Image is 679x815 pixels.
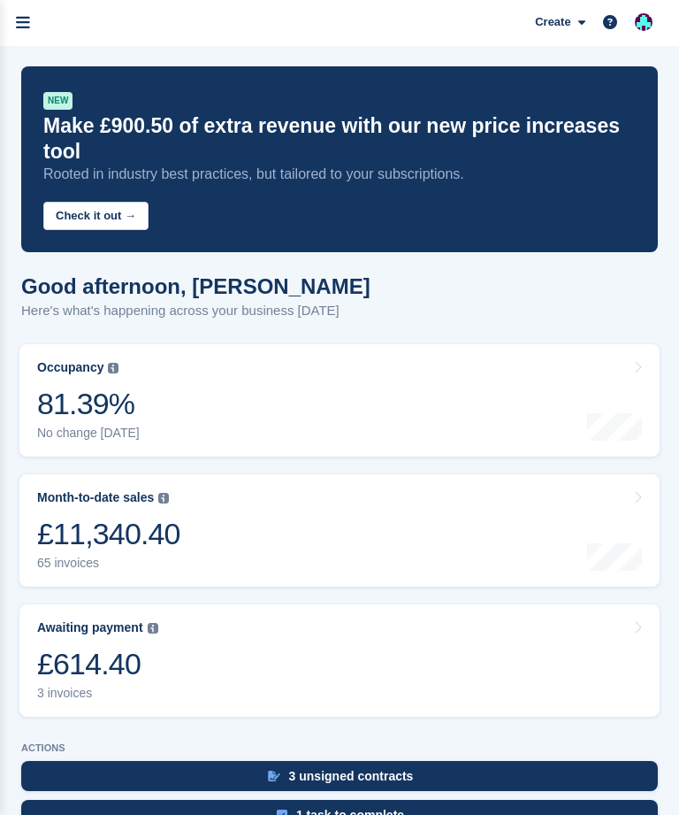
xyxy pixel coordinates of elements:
img: icon-info-grey-7440780725fd019a000dd9b08b2336e03edf1995a4989e88bcd33f0948082b44.svg [108,363,118,373]
p: Make £900.50 of extra revenue with our new price increases tool [43,113,636,165]
a: Awaiting payment £614.40 3 invoices [19,604,660,717]
img: Simon Gardner [635,13,652,31]
div: 81.39% [37,386,140,422]
div: NEW [43,92,72,110]
div: Month-to-date sales [37,490,154,505]
div: 3 invoices [37,686,158,701]
button: Check it out → [43,202,149,231]
div: 3 unsigned contracts [289,769,414,783]
h1: Good afternoon, [PERSON_NAME] [21,274,370,298]
div: No change [DATE] [37,426,140,441]
img: icon-info-grey-7440780725fd019a000dd9b08b2336e03edf1995a4989e88bcd33f0948082b44.svg [158,493,169,504]
p: Here's what's happening across your business [DATE] [21,301,370,321]
span: Create [535,13,570,31]
div: Awaiting payment [37,620,143,635]
a: Occupancy 81.39% No change [DATE] [19,344,660,457]
div: Occupancy [37,360,103,375]
p: ACTIONS [21,742,658,754]
img: contract_signature_icon-13c848040528278c33f63329250d36e43548de30e8caae1d1a13099fd9432cc5.svg [268,771,280,781]
a: Month-to-date sales £11,340.40 65 invoices [19,474,660,587]
a: 3 unsigned contracts [21,761,658,800]
img: icon-info-grey-7440780725fd019a000dd9b08b2336e03edf1995a4989e88bcd33f0948082b44.svg [148,623,158,634]
div: £11,340.40 [37,516,180,552]
div: £614.40 [37,646,158,682]
p: Rooted in industry best practices, but tailored to your subscriptions. [43,165,636,184]
div: 65 invoices [37,556,180,571]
